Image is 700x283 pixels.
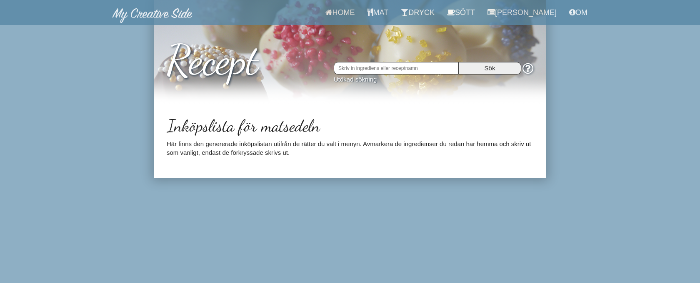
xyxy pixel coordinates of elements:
[334,62,459,74] input: Skriv in ingrediens eller receptnamn
[334,76,377,83] a: Utökad sökning
[112,8,192,23] img: MyCreativeSide
[167,29,533,83] h1: Recept
[459,62,521,74] input: Sök
[167,139,533,157] p: Här finns den genererade inköpslistan utifrån de rätter du valt i menyn. Avmarkera de ingrediense...
[167,117,533,135] h2: Inköpslista för matsedeln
